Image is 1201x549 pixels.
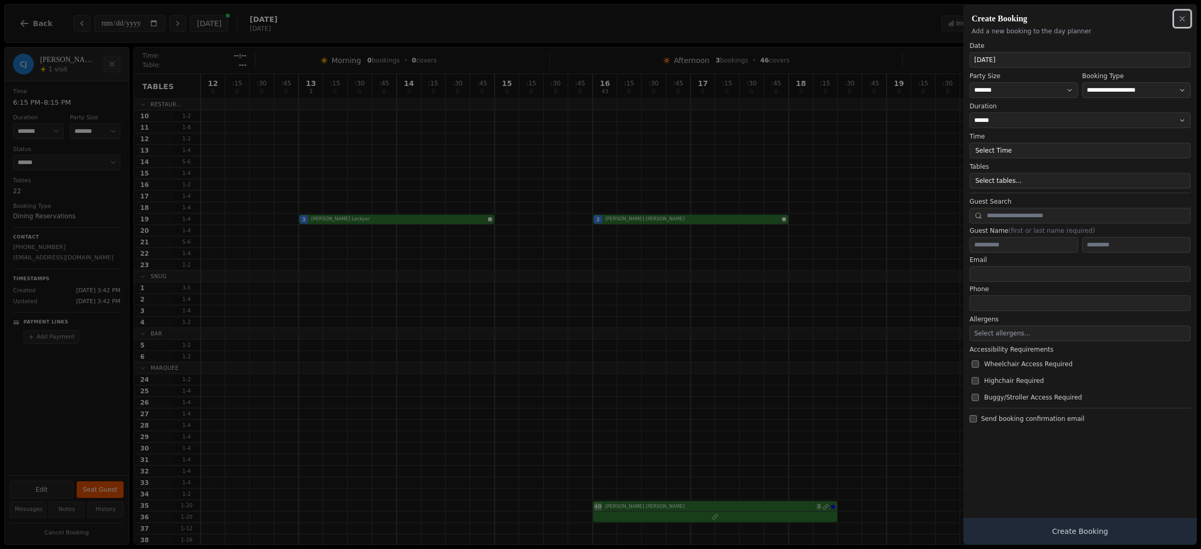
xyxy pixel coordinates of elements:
[970,227,1191,235] label: Guest Name
[984,377,1044,385] span: Highchair Required
[972,360,979,368] input: Wheelchair Access Required
[970,163,1191,171] label: Tables
[970,42,1191,50] label: Date
[970,285,1191,293] label: Phone
[970,315,1191,323] label: Allergens
[970,143,1191,158] button: Select Time
[963,518,1197,545] button: Create Booking
[970,326,1191,341] button: Select allergens...
[970,102,1191,110] label: Duration
[984,393,1082,402] span: Buggy/Stroller Access Required
[970,173,1191,189] button: Select tables...
[970,72,1078,80] label: Party Size
[972,27,1188,35] p: Add a new booking to the day planner
[972,394,979,401] input: Buggy/Stroller Access Required
[970,197,1191,206] label: Guest Search
[970,415,977,422] input: Send booking confirmation email
[970,256,1191,264] label: Email
[970,52,1191,68] button: [DATE]
[970,345,1191,354] label: Accessibility Requirements
[984,360,1073,368] span: Wheelchair Access Required
[1082,72,1191,80] label: Booking Type
[981,415,1084,423] span: Send booking confirmation email
[1008,227,1095,234] span: (first or last name required)
[974,330,1030,337] span: Select allergens...
[970,132,1191,141] label: Time
[972,13,1188,25] h2: Create Booking
[972,377,979,384] input: Highchair Required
